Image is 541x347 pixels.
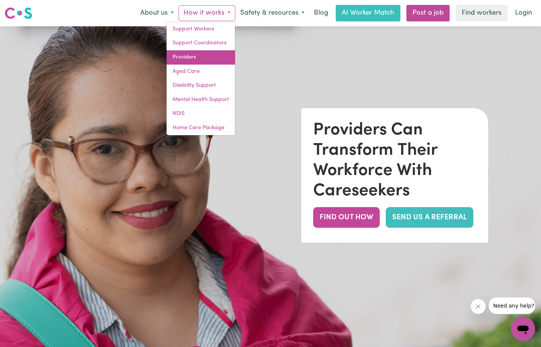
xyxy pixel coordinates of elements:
[489,297,535,314] iframe: Message from company
[167,78,235,93] a: Disability Support
[336,5,400,21] a: AI Worker Match
[179,5,235,21] button: How it works
[511,317,535,341] iframe: Button to launch messaging window
[406,5,450,21] a: Post a job
[5,6,32,20] img: Careseekers logo
[167,107,235,121] a: NDIS
[456,5,508,21] a: Find workers
[5,5,32,22] a: Careseekers logo
[313,120,476,201] div: Providers Can Transform Their Workforce With Careseekers
[235,5,309,21] button: Safety & resources
[511,5,536,21] a: Login
[471,299,486,314] iframe: Close message
[386,207,473,228] a: SEND US A REFERRAL
[167,22,235,36] a: Support Workers
[135,5,179,21] button: About us
[167,36,235,50] a: Support Coordinators
[167,50,235,65] a: Providers
[313,207,380,228] button: FIND OUT HOW
[167,93,235,107] a: Mental Health Support
[167,65,235,79] a: Aged Care
[167,121,235,135] a: Home Care Package
[309,5,333,21] a: Blog
[166,22,235,136] div: How it works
